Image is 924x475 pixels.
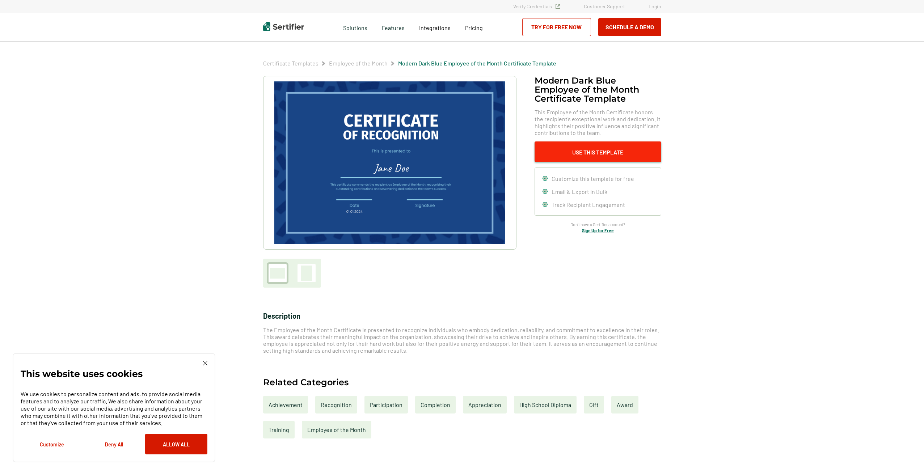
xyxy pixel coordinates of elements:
[21,370,143,377] p: This website uses cookies
[263,60,556,67] div: Breadcrumb
[263,421,295,438] a: Training
[535,141,661,162] button: Use This Template
[274,81,505,244] img: Modern Dark Blue Employee of the Month Certificate Template
[582,228,614,233] a: Sign Up for Free
[315,396,357,413] a: Recognition
[145,434,207,454] button: Allow All
[584,3,625,9] a: Customer Support
[611,396,638,413] a: Award
[83,434,145,454] button: Deny All
[364,396,408,413] a: Participation
[465,22,483,31] a: Pricing
[302,421,371,438] a: Employee of the Month
[21,434,83,454] button: Customize
[419,24,451,31] span: Integrations
[584,396,604,413] a: Gift
[570,221,625,228] span: Don’t have a Sertifier account?
[419,22,451,31] a: Integrations
[263,60,318,67] a: Certificate Templates
[263,326,659,354] span: The Employee of the Month Certificate is presented to recognize individuals who embody dedication...
[514,396,577,413] a: High School Diploma
[382,22,405,31] span: Features
[465,24,483,31] span: Pricing
[263,311,300,320] span: Description
[888,440,924,475] iframe: Chat Widget
[649,3,661,9] a: Login
[535,109,661,136] span: This Employee of the Month Certificate honors the recipient’s exceptional work and dedication. It...
[263,22,304,31] img: Sertifier | Digital Credentialing Platform
[513,3,560,9] a: Verify Credentials
[329,60,388,67] a: Employee of the Month
[598,18,661,36] button: Schedule a Demo
[343,22,367,31] span: Solutions
[398,60,556,67] a: Modern Dark Blue Employee of the Month Certificate Template
[203,361,207,365] img: Cookie Popup Close
[263,396,308,413] a: Achievement
[522,18,591,36] a: Try for Free Now
[552,201,625,208] span: Track Recipient Engagement
[535,76,661,103] h1: Modern Dark Blue Employee of the Month Certificate Template
[463,396,507,413] a: Appreciation
[552,175,634,182] span: Customize this template for free
[552,188,607,195] span: Email & Export in Bulk
[556,4,560,9] img: Verified
[21,390,207,427] p: We use cookies to personalize content and ads, to provide social media features and to analyze ou...
[415,396,456,413] a: Completion
[263,378,349,387] h2: Related Categories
